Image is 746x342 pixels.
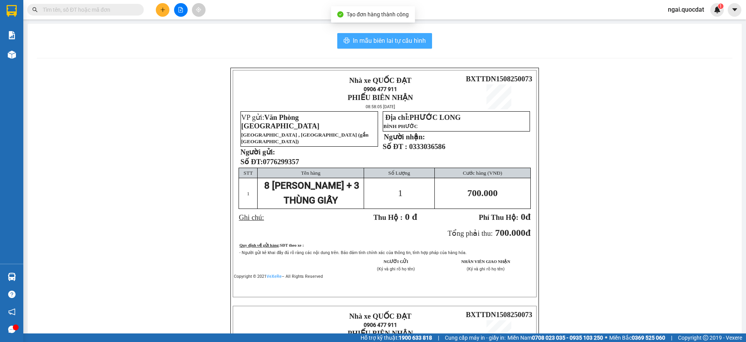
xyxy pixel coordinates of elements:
span: Miền Nam [507,333,603,342]
span: check-circle [337,11,343,18]
span: (Ký và ghi rõ họ tên) [467,267,505,272]
strong: đ [479,212,530,222]
a: VeXeRe [267,274,282,279]
span: notification [8,308,16,316]
span: Địa chỉ: [385,113,460,121]
span: | [438,333,439,342]
span: Hỗ trợ kỹ thuật: [361,333,432,342]
span: 8 [PERSON_NAME] + 3 THÙNG GIẤY [264,180,359,206]
strong: Số ĐT: [241,158,299,166]
span: 0333036586 [409,142,445,151]
button: caret-down [728,3,741,17]
sup: 1 [718,4,723,9]
button: printerIn mẫu biên lai tự cấu hình [337,33,432,49]
span: In mẫu biên lai tự cấu hình [353,36,426,46]
strong: SĐT theo xe : [280,243,304,247]
button: file-add [174,3,188,17]
span: 0776299357 [263,158,299,166]
span: 0 [521,212,525,222]
img: solution-icon [8,31,16,39]
span: file-add [178,7,183,12]
strong: Nhà xe QUỐC ĐẠT [349,312,411,320]
strong: PHIẾU BIÊN NHẬN [348,93,413,102]
span: 1 [398,188,403,198]
span: 0 đ [405,212,417,222]
span: VP gửi: [241,113,319,130]
img: logo [237,79,291,106]
strong: 0708 023 035 - 0935 103 250 [532,335,603,341]
strong: Người nhận: [384,133,425,141]
span: 700.000 [495,228,525,238]
span: 1 [719,4,722,9]
img: warehouse-icon [8,273,16,281]
span: | [671,333,672,342]
img: logo-vxr [7,5,17,17]
span: Số Lượng [388,170,410,176]
span: BXTTDN1508250073 [466,75,532,83]
span: BÌNH PHƯỚC [383,123,418,129]
span: ngai.quocdat [662,5,710,14]
strong: PHIẾU BIÊN NHẬN [348,329,413,337]
span: Ghi chú: [239,213,264,221]
span: Quy định về gửi hàng [239,243,279,247]
strong: Số ĐT : [383,142,408,151]
strong: 1900 633 818 [399,335,432,341]
strong: NGƯỜI GỬI [383,260,408,264]
span: PHƯỚC LONG [410,113,461,121]
span: 08:58:05 [DATE] [366,104,395,109]
span: printer [343,37,350,45]
span: search [32,7,38,12]
span: đ [525,228,530,238]
span: copyright [703,335,708,340]
span: Cung cấp máy in - giấy in: [445,333,505,342]
span: Cước hàng (VNĐ) [463,170,502,176]
span: : [279,243,304,247]
span: caret-down [731,6,738,13]
span: question-circle [8,291,16,298]
img: icon-new-feature [714,6,721,13]
span: Tên hàng [301,170,321,176]
span: message [8,326,16,333]
span: 700.000 [467,188,498,198]
img: logo [237,314,291,342]
img: warehouse-icon [8,51,16,59]
span: BXTTDN1508250073 [466,310,532,319]
span: ⚪️ [605,336,607,339]
strong: NHÂN VIÊN GIAO NHẬN [461,260,510,264]
span: aim [196,7,201,12]
span: 0906 477 911 [364,86,397,92]
span: Tổng phải thu: [448,229,493,237]
span: 0906 477 911 [364,322,397,328]
span: Tạo đơn hàng thành công [347,11,409,18]
button: plus [156,3,169,17]
span: [GEOGRAPHIC_DATA] , [GEOGRAPHIC_DATA] (gần [GEOGRAPHIC_DATA]) [241,132,369,144]
span: Miền Bắc [609,333,665,342]
button: aim [192,3,206,17]
span: (Ký và ghi rõ họ tên) [377,267,415,272]
span: STT [244,170,253,176]
strong: Người gửi: [241,148,275,156]
span: Copyright © 2021 – All Rights Reserved [234,274,323,279]
span: Văn Phòng [GEOGRAPHIC_DATA] [241,113,319,130]
span: 1 [247,191,249,196]
span: Thu Hộ : [373,213,403,221]
strong: Nhà xe QUỐC ĐẠT [349,76,411,84]
strong: 0369 525 060 [632,335,665,341]
span: - Người gửi kê khai đầy đủ rõ ràng các nội dung trên. Bảo đảm tính chính xác của thông tin, tính ... [239,250,467,255]
input: Tìm tên, số ĐT hoặc mã đơn [43,5,134,14]
span: Phí Thu Hộ: [479,213,518,221]
span: plus [160,7,166,12]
